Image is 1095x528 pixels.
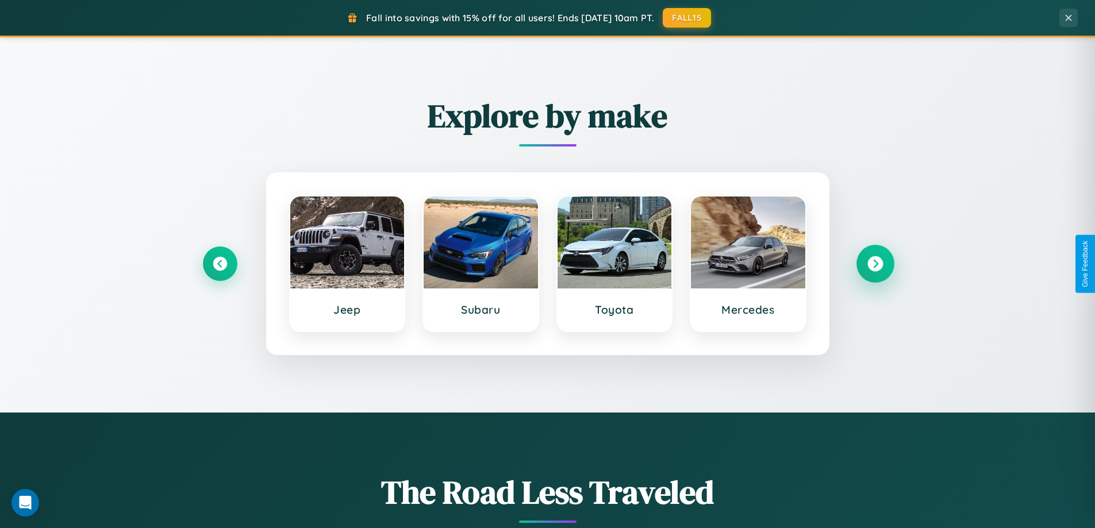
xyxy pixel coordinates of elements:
[702,303,794,317] h3: Mercedes
[11,489,39,517] div: Open Intercom Messenger
[569,303,660,317] h3: Toyota
[1081,241,1089,287] div: Give Feedback
[203,94,893,138] h2: Explore by make
[302,303,393,317] h3: Jeep
[203,470,893,514] h1: The Road Less Traveled
[366,12,654,24] span: Fall into savings with 15% off for all users! Ends [DATE] 10am PT.
[435,303,527,317] h3: Subaru
[663,8,711,28] button: FALL15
